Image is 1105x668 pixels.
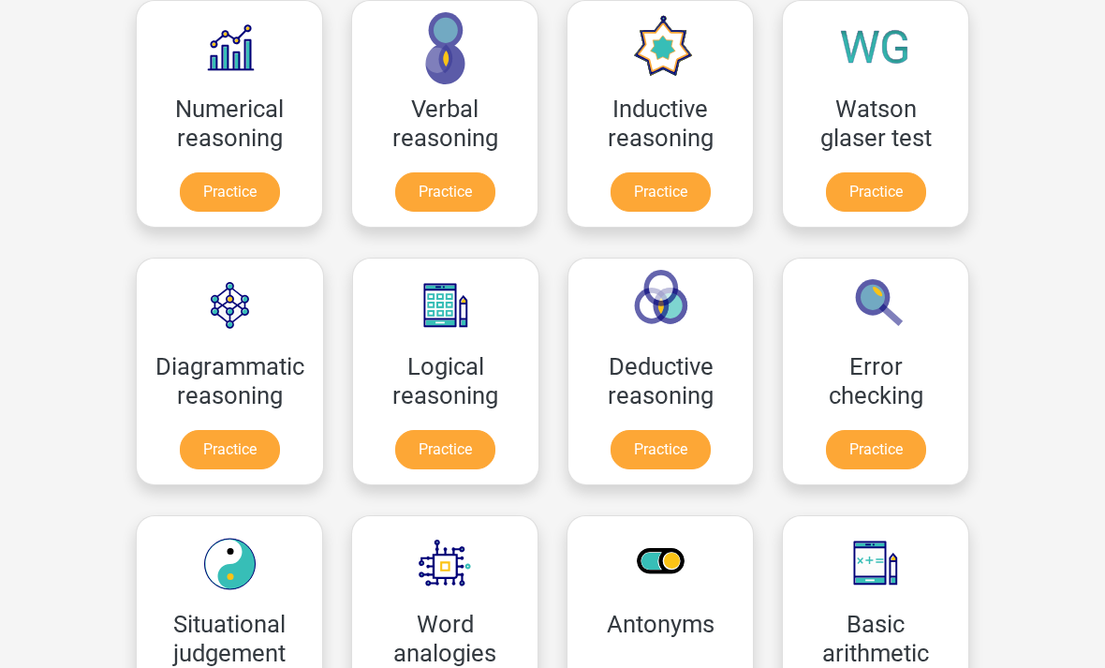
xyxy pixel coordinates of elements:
[180,431,280,470] a: Practice
[180,173,280,213] a: Practice
[826,431,926,470] a: Practice
[611,431,711,470] a: Practice
[395,173,495,213] a: Practice
[611,173,711,213] a: Practice
[826,173,926,213] a: Practice
[395,431,495,470] a: Practice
